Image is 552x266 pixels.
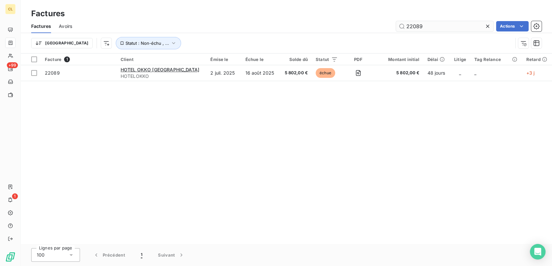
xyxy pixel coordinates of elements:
span: 22089 [45,70,60,76]
button: Suivant [150,248,192,262]
span: Statut : Non-échu , ... [125,41,169,46]
div: Émise le [210,57,237,62]
div: Litige [454,57,467,62]
button: [GEOGRAPHIC_DATA] [31,38,93,48]
button: Actions [496,21,529,31]
span: échue [316,68,335,78]
div: CL [5,4,16,14]
span: HOTEL OKKO [GEOGRAPHIC_DATA] [121,67,199,72]
button: 1 [133,248,150,262]
h3: Factures [31,8,65,19]
td: 48 jours [423,65,450,81]
span: +99 [7,62,18,68]
td: 16 août 2025 [242,65,280,81]
div: Statut [316,57,338,62]
span: _ [474,70,476,76]
span: 1 [141,252,142,258]
span: Facture [45,57,61,62]
div: Solde dû [283,57,308,62]
a: +99 [5,64,15,74]
span: HOTELOKKO [121,73,203,79]
div: PDF [346,57,371,62]
button: Statut : Non-échu , ... [116,37,181,49]
span: +3 j [526,70,535,76]
span: 5 802,00 € [283,70,308,76]
span: _ [459,70,461,76]
td: 2 juil. 2025 [206,65,241,81]
span: 1 [12,193,18,199]
div: Retard [526,57,548,62]
div: Échue le [245,57,276,62]
div: Open Intercom Messenger [530,244,545,260]
img: Logo LeanPay [5,252,16,262]
div: Délai [427,57,446,62]
div: Montant initial [379,57,420,62]
span: 5 802,00 € [379,70,420,76]
span: Avoirs [59,23,72,30]
button: Précédent [85,248,133,262]
input: Rechercher [396,21,493,31]
span: Factures [31,23,51,30]
span: 1 [64,56,70,62]
div: Client [121,57,203,62]
div: Tag Relance [474,57,519,62]
span: 100 [37,252,45,258]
